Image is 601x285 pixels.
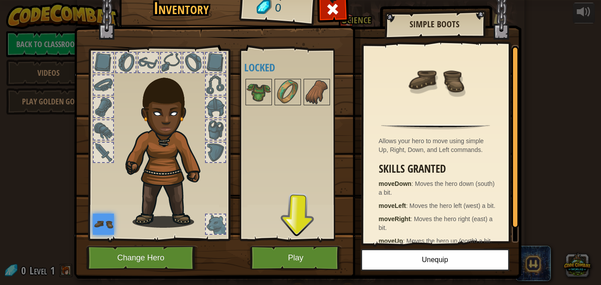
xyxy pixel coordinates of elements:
[393,19,476,29] h2: Simple Boots
[379,215,493,231] span: Moves the hero right (east) a bit.
[379,237,403,244] strong: moveUp
[304,80,329,104] img: portrait.png
[361,249,509,271] button: Unequip
[379,137,497,154] div: Allows your hero to move using simple Up, Right, Down, and Left commands.
[379,180,495,196] span: Moves the hero down (south) a bit.
[411,180,415,187] span: :
[250,246,342,270] button: Play
[410,215,414,222] span: :
[381,124,490,130] img: hr.png
[244,62,348,73] h4: Locked
[379,215,410,222] strong: moveRight
[410,202,495,209] span: Moves the hero left (west) a bit.
[246,80,271,104] img: portrait.png
[86,246,198,270] button: Change Hero
[379,163,497,175] h3: Skills Granted
[275,80,300,104] img: portrait.png
[407,237,492,244] span: Moves the hero up (north) a bit.
[379,202,406,209] strong: moveLeft
[93,214,114,235] img: portrait.png
[406,202,410,209] span: :
[407,52,464,109] img: portrait.png
[121,66,216,228] img: raider_hair.png
[379,180,412,187] strong: moveDown
[403,237,407,244] span: :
